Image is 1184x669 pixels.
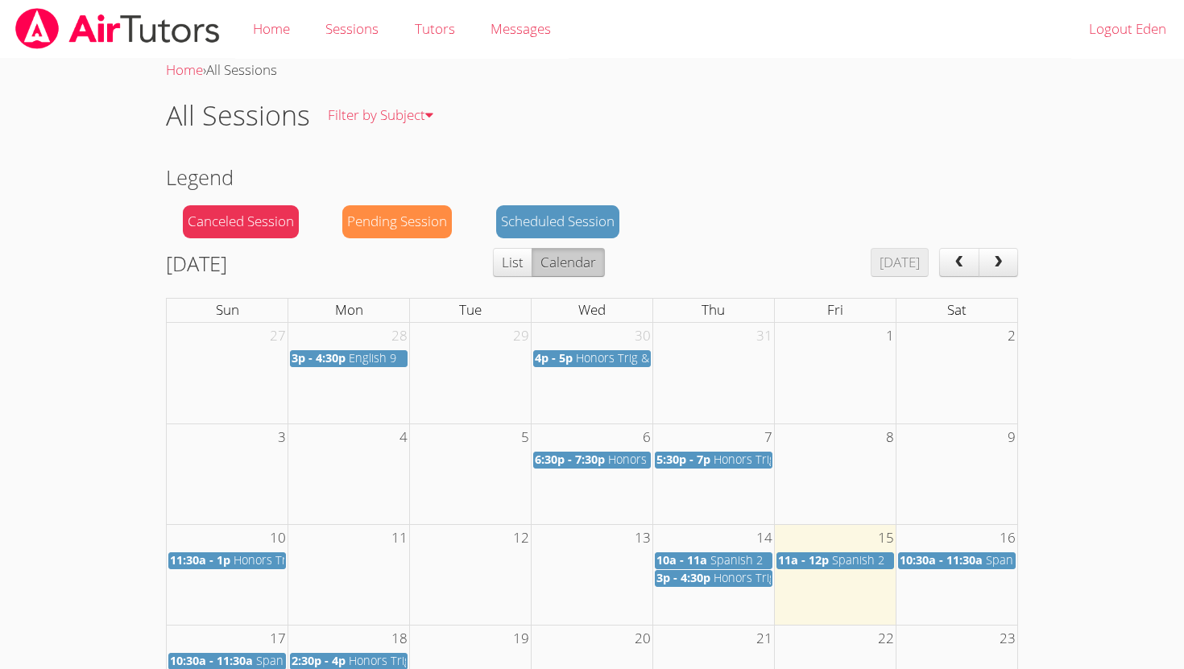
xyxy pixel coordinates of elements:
[576,350,703,365] span: Honors Trig & Algebra II
[166,60,203,79] a: Home
[496,205,619,238] div: Scheduled Session
[168,552,286,569] a: 11:30a - 1p Honors Trig & Algebra II
[776,552,894,569] a: 11a - 12p Spanish 2
[535,350,573,365] span: 4p - 5p
[520,424,531,451] span: 5
[755,525,774,551] span: 14
[986,552,1038,568] span: Spanish 2
[979,248,1019,277] button: next
[491,19,551,38] span: Messages
[778,552,829,568] span: 11a - 12p
[656,552,707,568] span: 10a - 11a
[939,248,979,277] button: prev
[702,300,725,319] span: Thu
[511,323,531,349] span: 29
[710,552,763,568] span: Spanish 2
[493,248,532,277] button: List
[335,300,363,319] span: Mon
[268,323,288,349] span: 27
[170,653,253,668] span: 10:30a - 11:30a
[268,525,288,551] span: 10
[183,205,299,238] div: Canceled Session
[633,626,652,652] span: 20
[349,653,476,668] span: Honors Trig & Algebra II
[390,626,409,652] span: 18
[533,350,651,367] a: 4p - 5p Honors Trig & Algebra II
[900,552,983,568] span: 10:30a - 11:30a
[166,248,227,279] h2: [DATE]
[898,552,1016,569] a: 10:30a - 11:30a Spanish 2
[342,205,452,238] div: Pending Session
[170,552,230,568] span: 11:30a - 1p
[876,626,896,652] span: 22
[390,525,409,551] span: 11
[608,452,735,467] span: Honors Trig & Algebra II
[884,424,896,451] span: 8
[641,424,652,451] span: 6
[827,300,843,319] span: Fri
[1006,424,1017,451] span: 9
[276,424,288,451] span: 3
[655,570,772,587] a: 3p - 4:30p Honors Trig & Algebra II
[290,350,408,367] a: 3p - 4:30p English 9
[832,552,884,568] span: Spanish 2
[234,552,361,568] span: Honors Trig & Algebra II
[390,323,409,349] span: 28
[532,248,605,277] button: Calendar
[349,350,396,365] span: English 9
[998,525,1017,551] span: 16
[714,452,841,467] span: Honors Trig & Algebra II
[166,59,1018,82] div: ›
[206,60,277,79] span: All Sessions
[655,452,772,469] a: 5:30p - 7p Honors Trig & Algebra II
[871,248,929,277] button: [DATE]
[656,570,710,585] span: 3p - 4:30p
[714,570,841,585] span: Honors Trig & Algebra II
[166,162,1018,192] h2: Legend
[633,323,652,349] span: 30
[511,626,531,652] span: 19
[884,323,896,349] span: 1
[398,424,409,451] span: 4
[533,452,651,469] a: 6:30p - 7:30p Honors Trig & Algebra II
[755,626,774,652] span: 21
[459,300,482,319] span: Tue
[216,300,239,319] span: Sun
[166,95,310,136] h1: All Sessions
[656,452,710,467] span: 5:30p - 7p
[292,350,346,365] span: 3p - 4:30p
[633,525,652,551] span: 13
[535,452,605,467] span: 6:30p - 7:30p
[256,653,308,668] span: Spanish 2
[578,300,606,319] span: Wed
[755,323,774,349] span: 31
[655,552,772,569] a: 10a - 11a Spanish 2
[14,8,221,49] img: airtutors_banner-c4298cdbf04f3fff15de1276eac7730deb9818008684d7c2e4769d2f7ddbe033.png
[947,300,967,319] span: Sat
[1006,323,1017,349] span: 2
[310,86,451,145] a: Filter by Subject
[292,653,346,668] span: 2:30p - 4p
[511,525,531,551] span: 12
[998,626,1017,652] span: 23
[763,424,774,451] span: 7
[268,626,288,652] span: 17
[876,525,896,551] span: 15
